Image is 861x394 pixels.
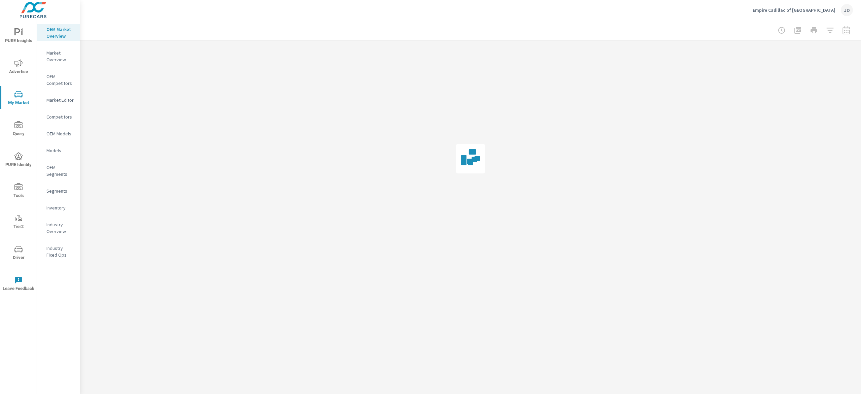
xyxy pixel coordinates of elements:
p: Empire Cadillac of [GEOGRAPHIC_DATA] [753,7,835,13]
p: Industry Fixed Ops [46,245,74,258]
div: nav menu [0,20,37,299]
p: OEM Competitors [46,73,74,87]
p: Market Editor [46,97,74,103]
span: Tier2 [2,214,35,231]
p: Industry Overview [46,221,74,235]
p: Competitors [46,113,74,120]
div: Market Editor [37,95,80,105]
span: PURE Identity [2,152,35,169]
p: Inventory [46,204,74,211]
div: Models [37,145,80,156]
p: Models [46,147,74,154]
p: Segments [46,188,74,194]
div: OEM Segments [37,162,80,179]
p: OEM Models [46,130,74,137]
p: OEM Market Overview [46,26,74,39]
span: Driver [2,245,35,262]
span: Advertise [2,59,35,76]
div: OEM Market Overview [37,24,80,41]
div: Segments [37,186,80,196]
span: Query [2,121,35,138]
div: Competitors [37,112,80,122]
p: Market Overview [46,50,74,63]
span: PURE Insights [2,28,35,45]
div: OEM Competitors [37,71,80,88]
span: Leave Feedback [2,276,35,293]
div: Industry Overview [37,220,80,236]
span: My Market [2,90,35,107]
div: Inventory [37,203,80,213]
span: Tools [2,183,35,200]
div: OEM Models [37,129,80,139]
div: Industry Fixed Ops [37,243,80,260]
div: Market Overview [37,48,80,65]
div: JD [841,4,853,16]
p: OEM Segments [46,164,74,177]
